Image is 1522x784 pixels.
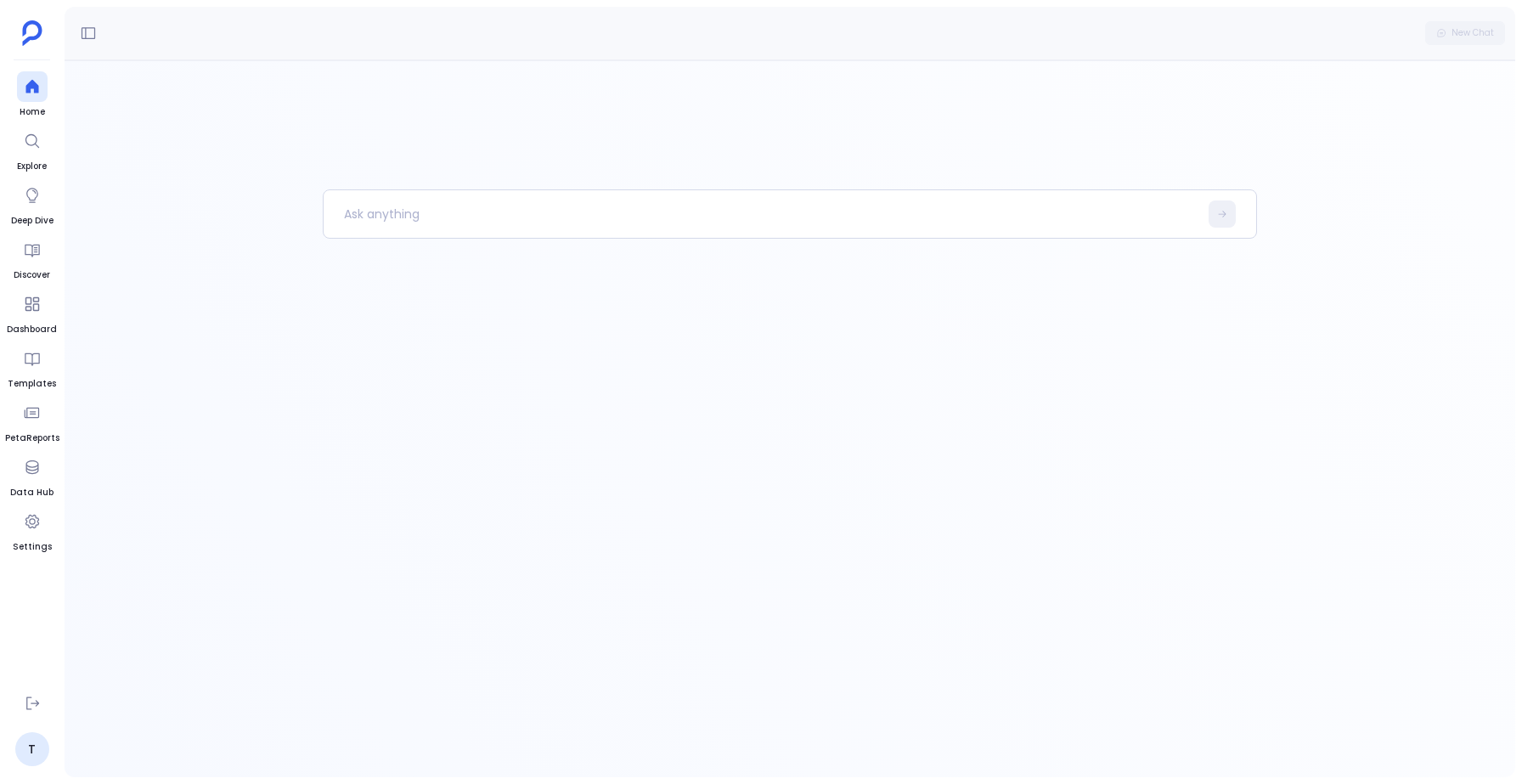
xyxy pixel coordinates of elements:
[14,234,50,282] a: Discover
[7,289,57,336] a: Dashboard
[10,452,54,499] a: Data Hub
[8,343,56,391] a: Templates
[17,71,48,119] a: Home
[13,506,52,554] a: Settings
[17,126,48,173] a: Explore
[15,732,49,766] a: T
[11,180,54,228] a: Deep Dive
[5,431,59,445] span: PetaReports
[8,377,56,391] span: Templates
[13,540,52,554] span: Settings
[17,160,48,173] span: Explore
[10,486,54,499] span: Data Hub
[7,323,57,336] span: Dashboard
[11,214,54,228] span: Deep Dive
[5,398,59,445] a: PetaReports
[17,105,48,119] span: Home
[14,268,50,282] span: Discover
[22,20,42,46] img: petavue logo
